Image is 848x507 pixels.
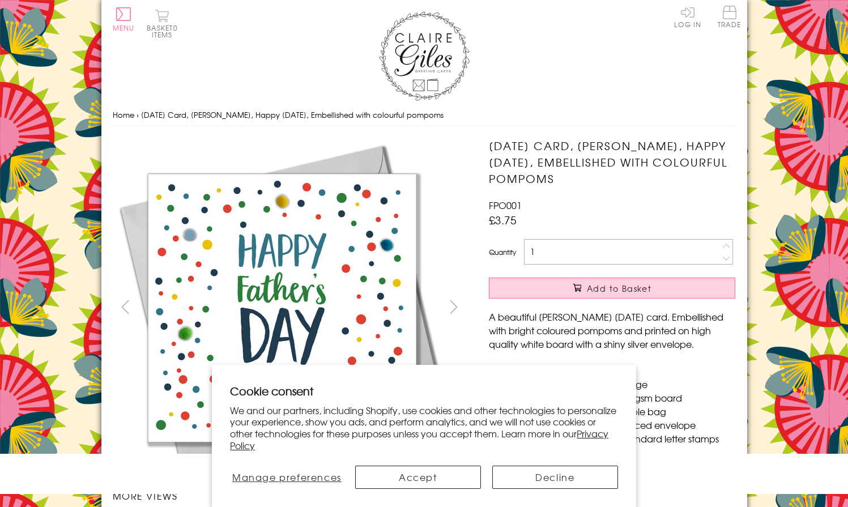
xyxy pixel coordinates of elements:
h3: More views [113,489,467,502]
button: Basket0 items [147,9,178,38]
span: [DATE] Card, [PERSON_NAME], Happy [DATE], Embellished with colourful pompoms [141,109,444,120]
span: 0 items [152,23,178,40]
button: Menu [113,7,135,31]
span: £3.75 [489,212,517,228]
img: Claire Giles Greetings Cards [379,11,470,101]
a: Trade [718,6,742,30]
button: next [441,294,466,319]
li: Dimensions: 150mm x 150mm [500,364,735,377]
a: Log In [674,6,701,28]
span: › [137,109,139,120]
img: Father's Day Card, Dotty, Happy Father's Day, Embellished with colourful pompoms [112,138,452,478]
span: Manage preferences [232,470,342,484]
span: Menu [113,23,135,33]
label: Quantity [489,247,516,257]
h1: [DATE] Card, [PERSON_NAME], Happy [DATE], Embellished with colourful pompoms [489,138,735,186]
span: Add to Basket [587,283,651,294]
span: FPO001 [489,198,522,212]
span: Trade [718,6,742,28]
button: Accept [355,466,481,489]
nav: breadcrumbs [113,104,736,127]
p: We and our partners, including Shopify, use cookies and other technologies to personalize your ex... [230,404,618,451]
p: A beautiful [PERSON_NAME] [DATE] card. Embellished with bright coloured pompoms and printed on hi... [489,310,735,351]
img: Father's Day Card, Dotty, Happy Father's Day, Embellished with colourful pompoms [466,138,806,393]
a: Home [113,109,134,120]
button: Decline [492,466,618,489]
h2: Cookie consent [230,383,618,399]
button: prev [113,294,138,319]
a: Privacy Policy [230,427,608,452]
button: Manage preferences [230,466,343,489]
button: Add to Basket [489,278,735,299]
